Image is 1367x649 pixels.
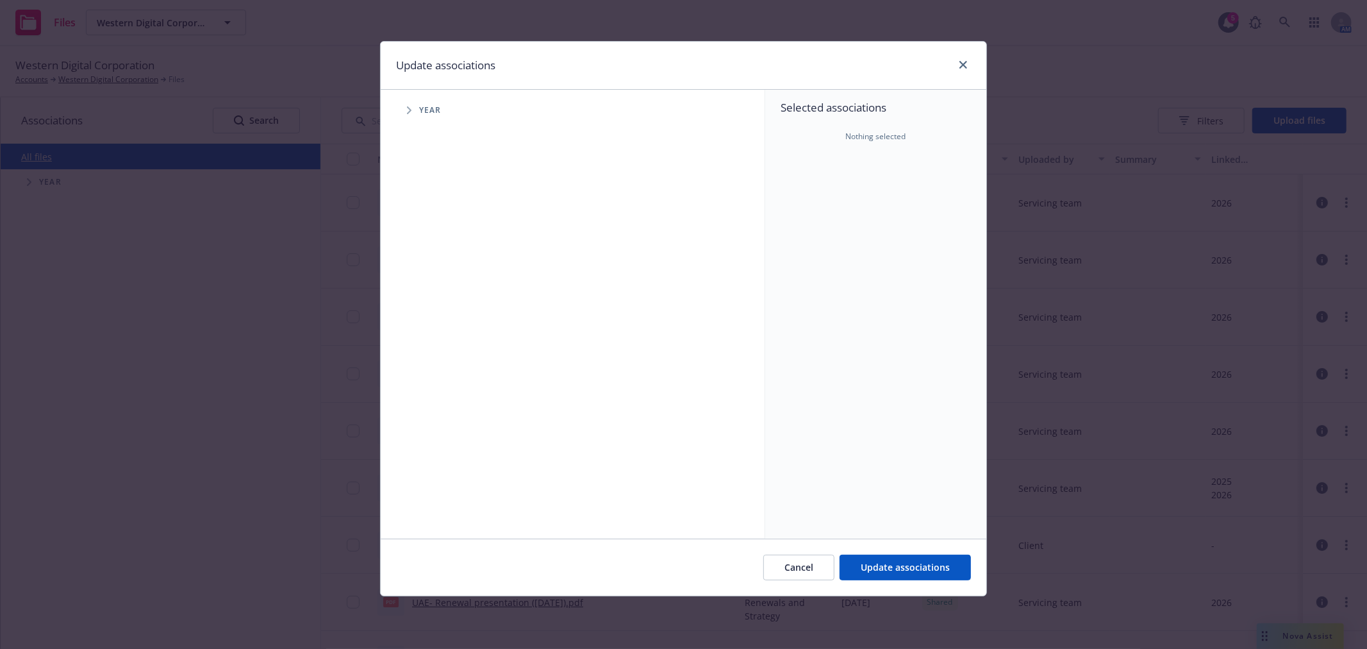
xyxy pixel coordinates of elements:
[781,100,971,115] span: Selected associations
[763,555,834,580] button: Cancel
[846,131,906,142] span: Nothing selected
[840,555,971,580] button: Update associations
[381,97,765,123] div: Tree Example
[956,57,971,72] a: close
[396,57,495,74] h1: Update associations
[861,561,950,573] span: Update associations
[784,561,813,573] span: Cancel
[419,106,442,114] span: Year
